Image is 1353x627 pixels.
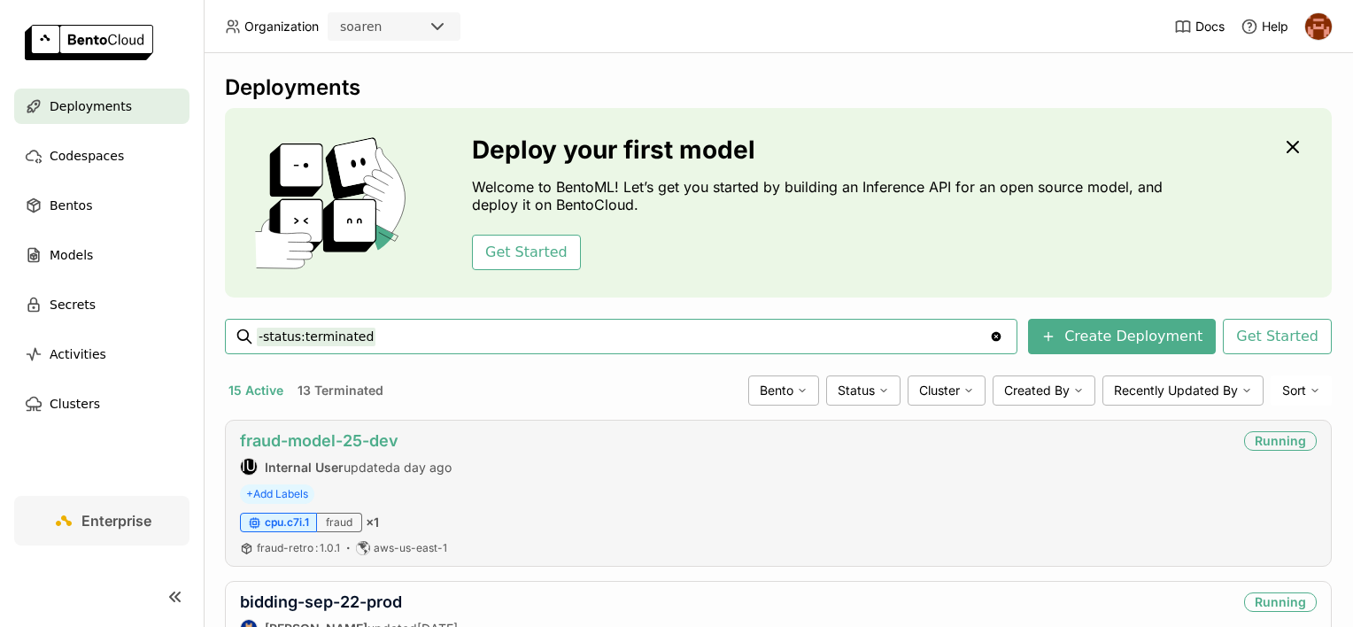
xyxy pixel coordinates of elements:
[50,195,92,216] span: Bentos
[265,460,344,475] strong: Internal User
[1244,592,1317,612] div: Running
[826,375,901,406] div: Status
[225,379,287,402] button: 15 Active
[14,188,189,223] a: Bentos
[50,294,96,315] span: Secrets
[1174,18,1225,35] a: Docs
[240,458,452,476] div: updated
[1271,375,1332,406] div: Sort
[14,138,189,174] a: Codespaces
[1114,383,1238,399] span: Recently Updated By
[257,541,340,554] span: fraud-retro 1.0.1
[225,74,1332,101] div: Deployments
[50,96,132,117] span: Deployments
[257,541,340,555] a: fraud-retro:1.0.1
[760,383,793,399] span: Bento
[1244,431,1317,451] div: Running
[315,541,318,554] span: :
[241,459,257,475] div: IU
[989,329,1003,344] svg: Clear value
[472,135,1171,164] h3: Deploy your first model
[838,383,875,399] span: Status
[14,287,189,322] a: Secrets
[317,513,362,532] div: fraud
[25,25,153,60] img: logo
[81,512,151,530] span: Enterprise
[14,386,189,422] a: Clusters
[374,541,447,555] span: aws-us-east-1
[240,484,314,504] span: +Add Labels
[50,145,124,166] span: Codespaces
[240,431,398,450] a: fraud-model-25-dev
[50,393,100,414] span: Clusters
[1223,319,1332,354] button: Get Started
[239,136,429,269] img: cover onboarding
[50,244,93,266] span: Models
[1305,13,1332,40] img: h0akoisn5opggd859j2zve66u2a2
[240,458,258,476] div: Internal User
[748,375,819,406] div: Bento
[340,18,382,35] div: soaren
[1102,375,1264,406] div: Recently Updated By
[393,460,452,475] span: a day ago
[472,235,581,270] button: Get Started
[240,592,402,611] a: bidding-sep-22-prod
[244,19,319,35] span: Organization
[50,344,106,365] span: Activities
[383,19,385,36] input: Selected soaren.
[1028,319,1216,354] button: Create Deployment
[14,337,189,372] a: Activities
[14,237,189,273] a: Models
[993,375,1095,406] div: Created By
[1195,19,1225,35] span: Docs
[472,178,1171,213] p: Welcome to BentoML! Let’s get you started by building an Inference API for an open source model, ...
[908,375,986,406] div: Cluster
[919,383,960,399] span: Cluster
[1262,19,1288,35] span: Help
[14,496,189,546] a: Enterprise
[257,322,989,351] input: Search
[1241,18,1288,35] div: Help
[1282,383,1306,399] span: Sort
[1004,383,1070,399] span: Created By
[294,379,387,402] button: 13 Terminated
[14,89,189,124] a: Deployments
[265,515,309,530] span: cpu.c7i.1
[366,515,379,530] span: × 1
